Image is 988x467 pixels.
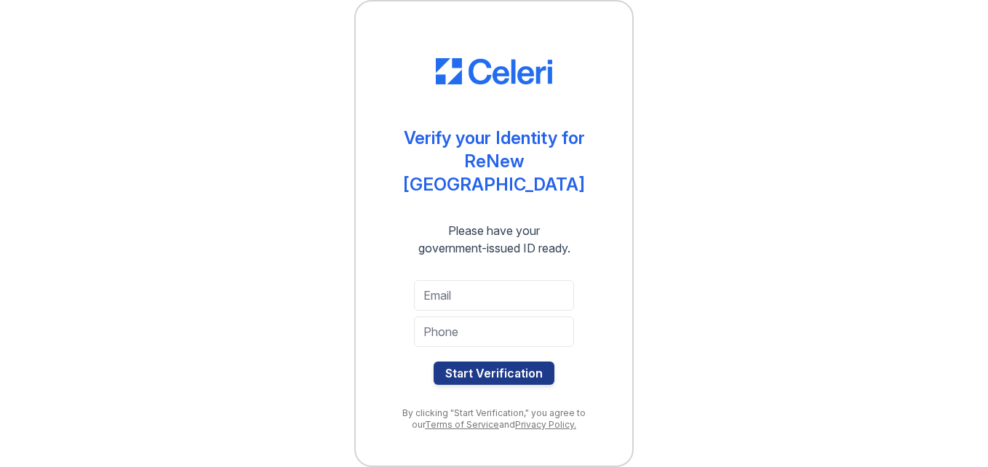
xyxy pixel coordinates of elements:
[414,316,574,347] input: Phone
[414,280,574,311] input: Email
[392,222,597,257] div: Please have your government-issued ID ready.
[385,407,603,431] div: By clicking "Start Verification," you agree to our and
[436,58,552,84] img: CE_Logo_Blue-a8612792a0a2168367f1c8372b55b34899dd931a85d93a1a3d3e32e68fde9ad4.png
[434,362,554,385] button: Start Verification
[385,127,603,196] div: Verify your Identity for ReNew [GEOGRAPHIC_DATA]
[425,419,499,430] a: Terms of Service
[515,419,576,430] a: Privacy Policy.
